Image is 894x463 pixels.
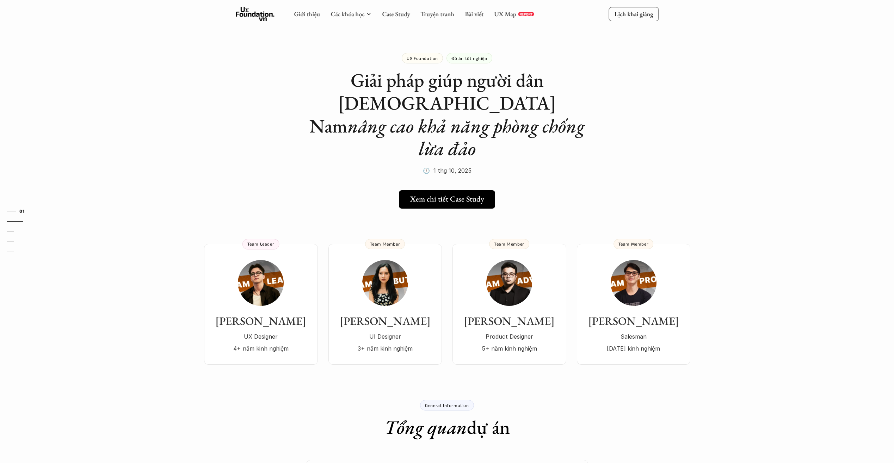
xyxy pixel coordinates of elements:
h3: [PERSON_NAME] [460,314,559,328]
a: UX Map [494,10,516,18]
p: UI Designer [335,331,435,342]
h3: [PERSON_NAME] [584,314,683,328]
p: UX Foundation [407,56,438,61]
p: Đồ án tốt nghiệp [451,56,487,61]
a: Giới thiệu [294,10,320,18]
h1: dự án [384,416,510,439]
p: Team Leader [247,241,275,246]
p: UX Designer [211,331,311,342]
p: Team Member [494,241,524,246]
p: 4+ năm kinh nghiệm [211,343,311,354]
h3: [PERSON_NAME] [211,314,311,328]
strong: 01 [19,209,24,214]
p: 5+ năm kinh nghiệm [460,343,559,354]
p: 3+ năm kinh nghiệm [335,343,435,354]
em: nâng cao khả năng phòng chống lừa đảo [347,113,589,161]
p: Salesman [584,331,683,342]
a: [PERSON_NAME]Salesman[DATE] kinh nghiệmTeam Member [577,244,690,365]
h5: Xem chi tiết Case Study [410,195,484,204]
a: REPORT [518,12,534,16]
a: Các khóa học [331,10,364,18]
p: Team Member [618,241,649,246]
a: Case Study [382,10,410,18]
a: [PERSON_NAME]UX Designer4+ năm kinh nghiệmTeam Leader [204,244,318,365]
h3: [PERSON_NAME] [335,314,435,328]
a: [PERSON_NAME]UI Designer3+ năm kinh nghiệmTeam Member [328,244,442,365]
p: [DATE] kinh nghiệm [584,343,683,354]
p: Team Member [370,241,400,246]
p: General Information [425,403,469,408]
a: Xem chi tiết Case Study [399,190,495,209]
a: Truyện tranh [420,10,454,18]
p: 🕔 1 thg 10, 2025 [423,165,471,176]
h1: Giải pháp giúp người dân [DEMOGRAPHIC_DATA] Nam [306,69,588,160]
em: Tổng quan [384,415,467,439]
a: Bài viết [465,10,483,18]
a: Lịch khai giảng [609,7,659,21]
p: Lịch khai giảng [614,10,653,18]
a: 01 [7,207,41,215]
a: [PERSON_NAME]Product Designer5+ năm kinh nghiệmTeam Member [452,244,566,365]
p: REPORT [519,12,532,16]
p: Product Designer [460,331,559,342]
